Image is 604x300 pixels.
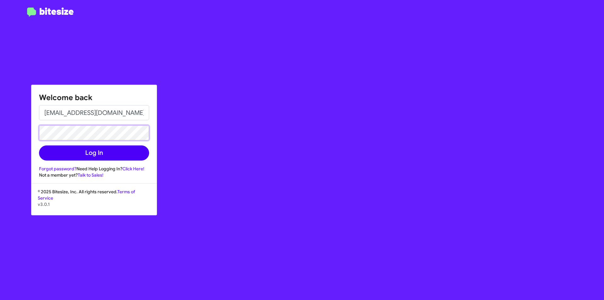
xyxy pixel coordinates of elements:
div: Not a member yet? [39,172,149,178]
a: Click Here! [122,166,144,172]
input: Verified by Zero Phishing [39,105,149,120]
a: Forgot password? [39,166,76,172]
div: © 2025 Bitesize, Inc. All rights reserved. [31,189,157,215]
p: v3.0.1 [38,201,150,207]
a: Talk to Sales! [78,172,103,178]
div: Need Help Logging In? [39,166,149,172]
button: Log In [39,145,149,161]
h1: Welcome back [39,93,149,103]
